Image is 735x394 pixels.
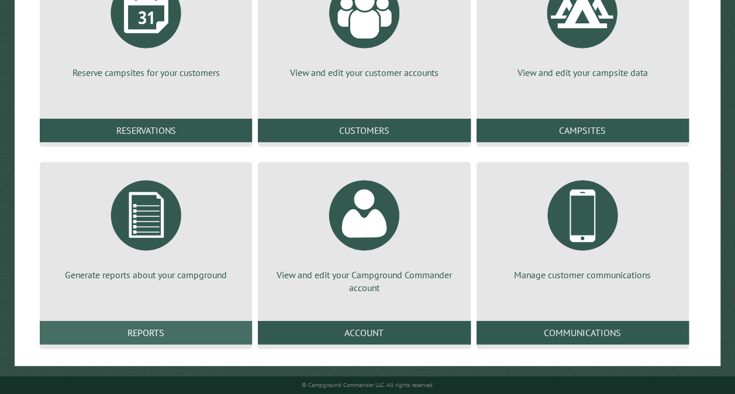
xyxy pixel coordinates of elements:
[54,66,238,79] p: Reserve campsites for your customers
[272,171,456,295] a: View and edit your Campground Commander account
[40,119,252,142] a: Reservations
[54,268,238,281] p: Generate reports about your campground
[258,119,470,142] a: Customers
[477,321,689,344] a: Communications
[302,381,434,389] small: © Campground Commander LLC. All rights reserved.
[491,171,675,281] a: Manage customer communications
[272,268,456,295] p: View and edit your Campground Commander account
[491,268,675,281] p: Manage customer communications
[40,321,252,344] a: Reports
[54,171,238,281] a: Generate reports about your campground
[272,66,456,79] p: View and edit your customer accounts
[477,119,689,142] a: Campsites
[258,321,470,344] a: Account
[491,66,675,79] p: View and edit your campsite data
